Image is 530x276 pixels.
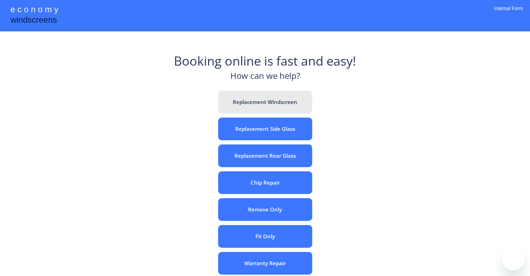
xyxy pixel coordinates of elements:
[502,248,524,270] iframe: Button to launch messaging window
[218,252,312,275] button: Warranty Repair
[174,52,356,70] div: Booking online is fast and easy!
[218,225,312,248] button: Fit Only
[230,70,300,85] div: How can we help?
[10,3,58,17] div: e c o n o m y
[218,144,312,167] button: Replacement Rear Glass
[10,14,57,28] div: windscreens
[494,5,523,21] div: Internal Form
[218,171,312,194] button: Chip Repair
[218,118,312,140] button: Replacement Side Glass
[218,91,312,113] button: Replacement Windscreen
[218,198,312,221] button: Remove Only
